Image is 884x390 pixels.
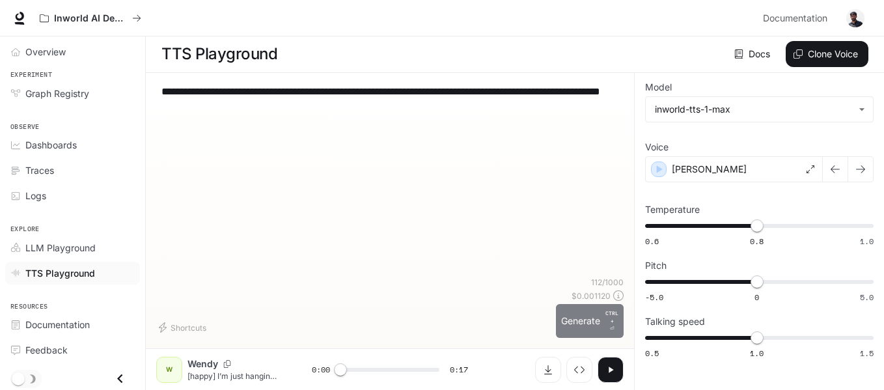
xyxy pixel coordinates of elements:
h1: TTS Playground [161,41,277,67]
p: Model [645,83,672,92]
span: Logs [25,189,46,202]
a: Graph Registry [5,82,140,105]
button: Download audio [535,357,561,383]
span: 0.5 [645,348,659,359]
a: LLM Playground [5,236,140,259]
span: Documentation [25,318,90,331]
span: Feedback [25,343,68,357]
a: Logs [5,184,140,207]
a: Traces [5,159,140,182]
button: User avatar [842,5,868,31]
p: Talking speed [645,317,705,326]
div: inworld-tts-1-max [655,103,852,116]
span: LLM Playground [25,241,96,255]
p: [happy] I’m just hanging out here, chatting with folks like you—[breathe]—answering questions, to... [187,370,281,382]
p: Voice [645,143,669,152]
a: TTS Playground [5,262,140,285]
p: Wendy [187,357,218,370]
div: inworld-tts-1-max [646,97,873,122]
button: Copy Voice ID [218,360,236,368]
a: Documentation [758,5,837,31]
button: Inspect [566,357,592,383]
span: 0.8 [750,236,764,247]
span: 0.6 [645,236,659,247]
a: Docs [732,41,775,67]
p: [PERSON_NAME] [672,163,747,176]
p: Pitch [645,261,667,270]
p: CTRL + [605,309,618,325]
p: Temperature [645,205,700,214]
span: Traces [25,163,54,177]
span: 0:17 [450,363,468,376]
span: 5.0 [860,292,874,303]
p: ⏎ [605,309,618,333]
span: 1.0 [750,348,764,359]
button: All workspaces [34,5,147,31]
button: Clone Voice [786,41,868,67]
span: Dark mode toggle [12,371,25,385]
span: Graph Registry [25,87,89,100]
button: GenerateCTRL +⏎ [556,304,624,338]
img: User avatar [846,9,864,27]
span: Documentation [763,10,827,27]
span: 1.5 [860,348,874,359]
a: Documentation [5,313,140,336]
span: 1.0 [860,236,874,247]
a: Dashboards [5,133,140,156]
span: Overview [25,45,66,59]
span: -5.0 [645,292,663,303]
button: Shortcuts [156,317,212,338]
div: W [159,359,180,380]
p: Inworld AI Demos [54,13,127,24]
span: TTS Playground [25,266,95,280]
span: 0:00 [312,363,330,376]
a: Feedback [5,339,140,361]
span: 0 [754,292,759,303]
a: Overview [5,40,140,63]
span: Dashboards [25,138,77,152]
